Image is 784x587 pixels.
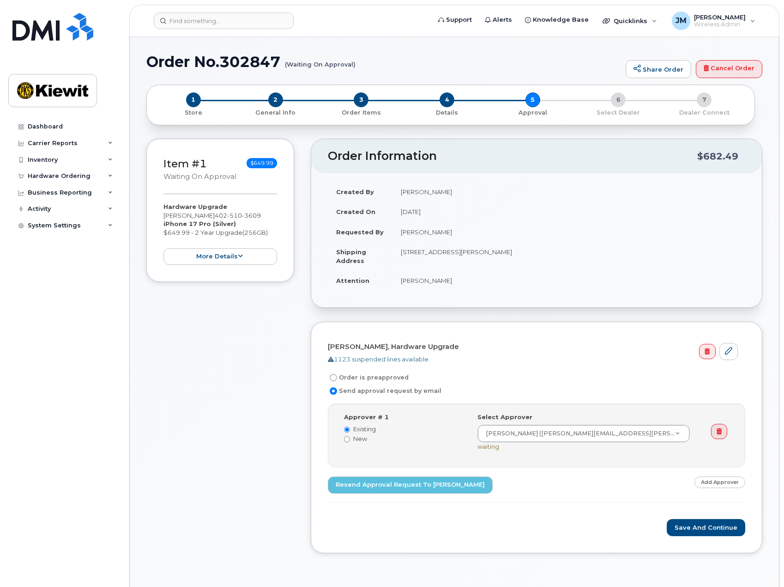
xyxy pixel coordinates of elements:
td: [STREET_ADDRESS][PERSON_NAME] [392,242,745,270]
div: [PERSON_NAME] $649.99 - 2 Year Upgrade(256GB) [163,202,277,265]
p: Details [408,109,486,117]
a: 4 Details [404,107,490,117]
span: 1 [186,92,201,107]
strong: Created By [336,188,374,196]
span: 3 [354,92,368,107]
input: Existing [344,427,350,433]
span: 510 [227,212,242,219]
p: General Info [236,109,315,117]
button: more details [163,248,277,265]
strong: iPhone 17 Pro (Silver) [163,220,236,227]
h2: Order Information [328,150,697,163]
span: [PERSON_NAME] ([PERSON_NAME][EMAIL_ADDRESS][PERSON_NAME][PERSON_NAME][DOMAIN_NAME]) [480,429,675,438]
a: 2 General Info [233,107,319,117]
iframe: Messenger Launcher [744,547,777,580]
a: Resend Approval Request to [PERSON_NAME] [328,477,493,494]
strong: Attention [336,277,369,284]
strong: Created On [336,208,375,215]
span: 402 [215,212,261,219]
a: Add Approver [694,477,745,488]
td: [PERSON_NAME] [392,222,745,242]
a: Cancel Order [696,60,762,79]
h4: [PERSON_NAME], Hardware Upgrade [328,343,738,351]
label: Select Approver [477,413,532,422]
label: Send approval request by email [328,385,441,397]
span: waiting [477,443,499,450]
small: (Waiting On Approval) [285,54,356,68]
small: Waiting On Approval [163,172,236,181]
p: Store [158,109,229,117]
p: Order Items [322,109,400,117]
span: 3609 [242,212,261,219]
div: $682.49 [697,147,738,165]
div: 1123 suspended lines available. [328,355,738,364]
td: [PERSON_NAME] [392,270,745,291]
strong: Hardware Upgrade [163,203,227,210]
label: Order is preapproved [328,372,409,383]
input: Send approval request by email [330,387,337,395]
button: Save and Continue [667,519,745,536]
a: [PERSON_NAME] ([PERSON_NAME][EMAIL_ADDRESS][PERSON_NAME][PERSON_NAME][DOMAIN_NAME]) [478,425,689,442]
label: Approver # 1 [344,413,389,422]
input: Order is preapproved [330,374,337,381]
span: $649.99 [247,158,277,168]
strong: Shipping Address [336,248,366,264]
a: 3 Order Items [318,107,404,117]
strong: Requested By [336,228,384,236]
h1: Order No.302847 [146,54,621,70]
label: Existing [344,425,464,434]
a: 1 Store [154,107,233,117]
span: 2 [268,92,283,107]
td: [DATE] [392,202,745,222]
label: New [344,434,464,443]
a: Share Order [626,60,691,79]
td: [PERSON_NAME] [392,182,745,202]
a: Item #1 [163,157,207,170]
span: 4 [440,92,454,107]
input: New [344,436,350,442]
